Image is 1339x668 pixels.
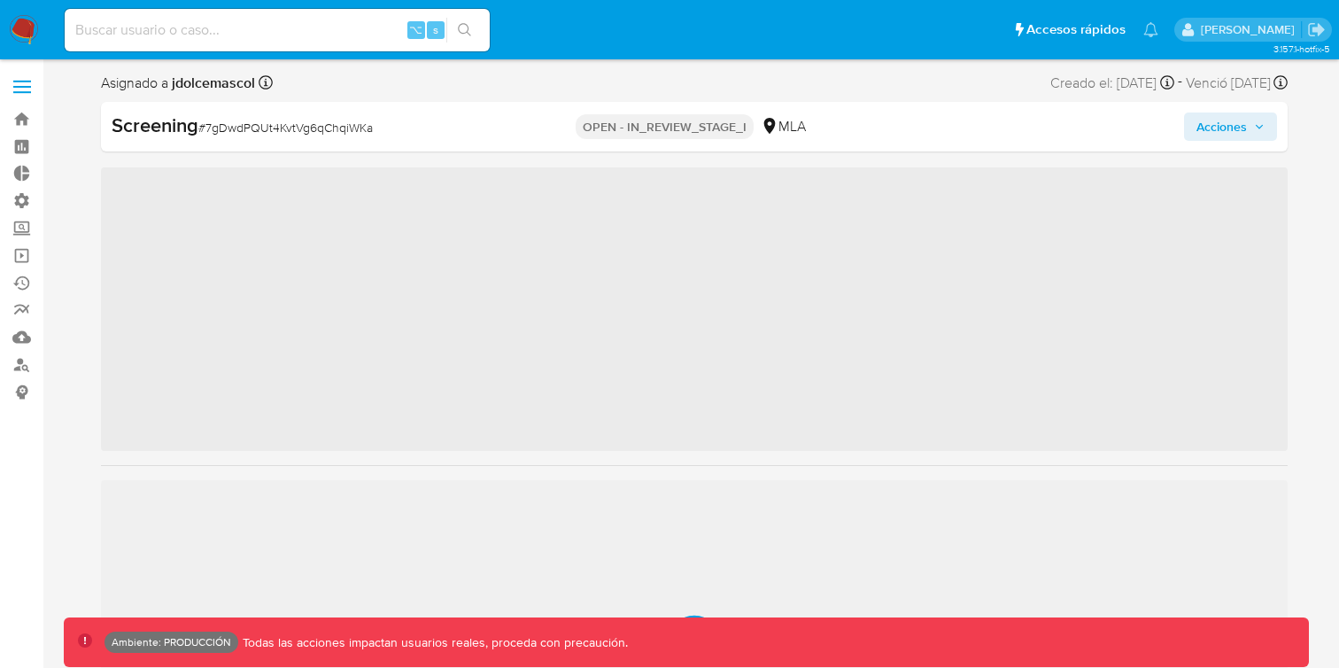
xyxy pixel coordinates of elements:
[112,639,231,646] p: Ambiente: PRODUCCIÓN
[1143,22,1158,37] a: Notificaciones
[576,114,754,139] p: OPEN - IN_REVIEW_STAGE_I
[101,167,1288,451] span: ‌
[446,18,483,43] button: search-icon
[1178,71,1182,95] span: -
[1186,74,1271,93] span: Venció [DATE]
[238,634,628,651] p: Todas las acciones impactan usuarios reales, proceda con precaución.
[409,21,422,38] span: ⌥
[1026,20,1126,39] span: Accesos rápidos
[1050,71,1174,95] div: Creado el: [DATE]
[198,119,373,136] span: # 7gDwdPQUt4KvtVg6qChqiWKa
[761,117,806,136] div: MLA
[1184,113,1277,141] button: Acciones
[1201,21,1301,38] p: joaquin.dolcemascolo@mercadolibre.com
[1196,113,1247,141] span: Acciones
[433,21,438,38] span: s
[101,74,255,93] span: Asignado a
[65,19,490,42] input: Buscar usuario o caso...
[112,111,198,139] b: Screening
[1307,20,1326,39] a: Salir
[168,73,255,93] b: jdolcemascol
